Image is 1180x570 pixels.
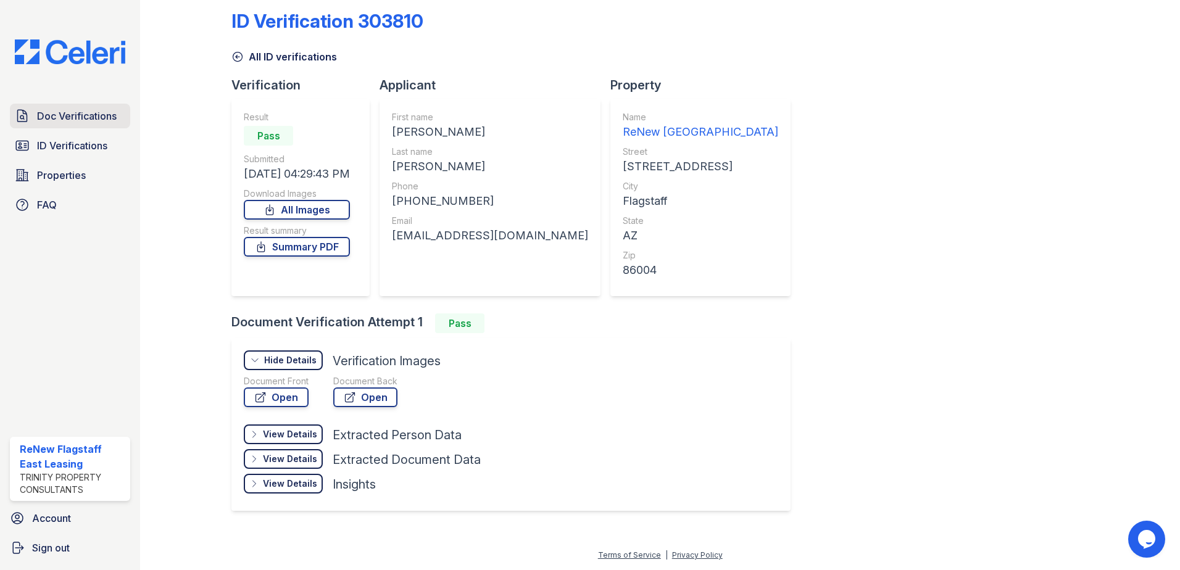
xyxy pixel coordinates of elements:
[10,192,130,217] a: FAQ
[5,39,135,64] img: CE_Logo_Blue-a8612792a0a2168367f1c8372b55b34899dd931a85d93a1a3d3e32e68fde9ad4.png
[435,313,484,333] div: Pass
[392,123,588,141] div: [PERSON_NAME]
[392,215,588,227] div: Email
[1128,521,1168,558] iframe: chat widget
[20,442,125,471] div: ReNew Flagstaff East Leasing
[32,511,71,526] span: Account
[20,471,125,496] div: Trinity Property Consultants
[392,192,588,210] div: [PHONE_NUMBER]
[623,262,778,279] div: 86004
[380,76,610,94] div: Applicant
[623,111,778,141] a: Name ReNew [GEOGRAPHIC_DATA]
[37,168,86,183] span: Properties
[244,188,350,200] div: Download Images
[244,153,350,165] div: Submitted
[244,126,293,146] div: Pass
[244,200,350,220] a: All Images
[392,180,588,192] div: Phone
[333,426,462,444] div: Extracted Person Data
[264,354,317,366] div: Hide Details
[244,111,350,123] div: Result
[231,76,380,94] div: Verification
[392,146,588,158] div: Last name
[623,215,778,227] div: State
[392,227,588,244] div: [EMAIL_ADDRESS][DOMAIN_NAME]
[244,375,309,387] div: Document Front
[333,476,376,493] div: Insights
[263,477,317,490] div: View Details
[10,163,130,188] a: Properties
[5,506,135,531] a: Account
[333,451,481,468] div: Extracted Document Data
[623,158,778,175] div: [STREET_ADDRESS]
[392,158,588,175] div: [PERSON_NAME]
[623,227,778,244] div: AZ
[333,352,441,370] div: Verification Images
[231,10,423,32] div: ID Verification 303810
[263,428,317,440] div: View Details
[263,453,317,465] div: View Details
[244,237,350,257] a: Summary PDF
[623,192,778,210] div: Flagstaff
[623,146,778,158] div: Street
[10,104,130,128] a: Doc Verifications
[244,225,350,237] div: Result summary
[623,111,778,123] div: Name
[231,313,800,333] div: Document Verification Attempt 1
[244,387,309,407] a: Open
[10,133,130,158] a: ID Verifications
[392,111,588,123] div: First name
[598,550,661,560] a: Terms of Service
[333,387,397,407] a: Open
[665,550,668,560] div: |
[244,165,350,183] div: [DATE] 04:29:43 PM
[623,249,778,262] div: Zip
[333,375,397,387] div: Document Back
[610,76,800,94] div: Property
[623,123,778,141] div: ReNew [GEOGRAPHIC_DATA]
[32,540,70,555] span: Sign out
[5,535,135,560] a: Sign out
[231,49,337,64] a: All ID verifications
[37,138,107,153] span: ID Verifications
[37,109,117,123] span: Doc Verifications
[672,550,723,560] a: Privacy Policy
[623,180,778,192] div: City
[37,197,57,212] span: FAQ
